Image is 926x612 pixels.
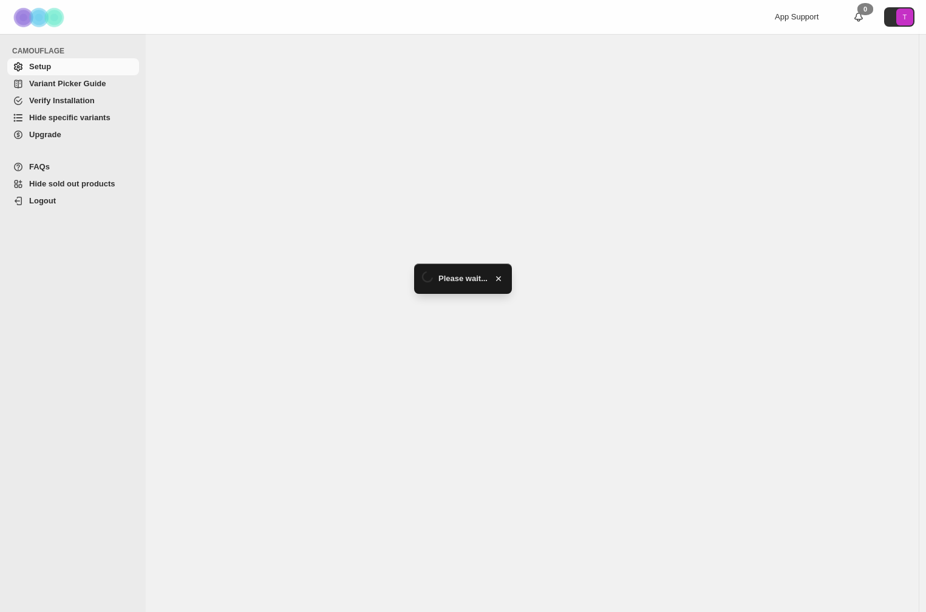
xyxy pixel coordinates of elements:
[29,96,95,105] span: Verify Installation
[7,158,139,175] a: FAQs
[853,11,865,23] a: 0
[29,79,106,88] span: Variant Picker Guide
[7,126,139,143] a: Upgrade
[857,3,873,15] div: 0
[7,58,139,75] a: Setup
[29,62,51,71] span: Setup
[775,12,819,21] span: App Support
[10,1,70,34] img: Camouflage
[29,179,115,188] span: Hide sold out products
[7,75,139,92] a: Variant Picker Guide
[7,92,139,109] a: Verify Installation
[29,130,61,139] span: Upgrade
[7,175,139,192] a: Hide sold out products
[12,46,140,56] span: CAMOUFLAGE
[7,192,139,209] a: Logout
[29,113,111,122] span: Hide specific variants
[896,8,913,25] span: Avatar with initials T
[29,162,50,171] span: FAQs
[884,7,914,27] button: Avatar with initials T
[903,13,907,21] text: T
[438,273,488,285] span: Please wait...
[29,196,56,205] span: Logout
[7,109,139,126] a: Hide specific variants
